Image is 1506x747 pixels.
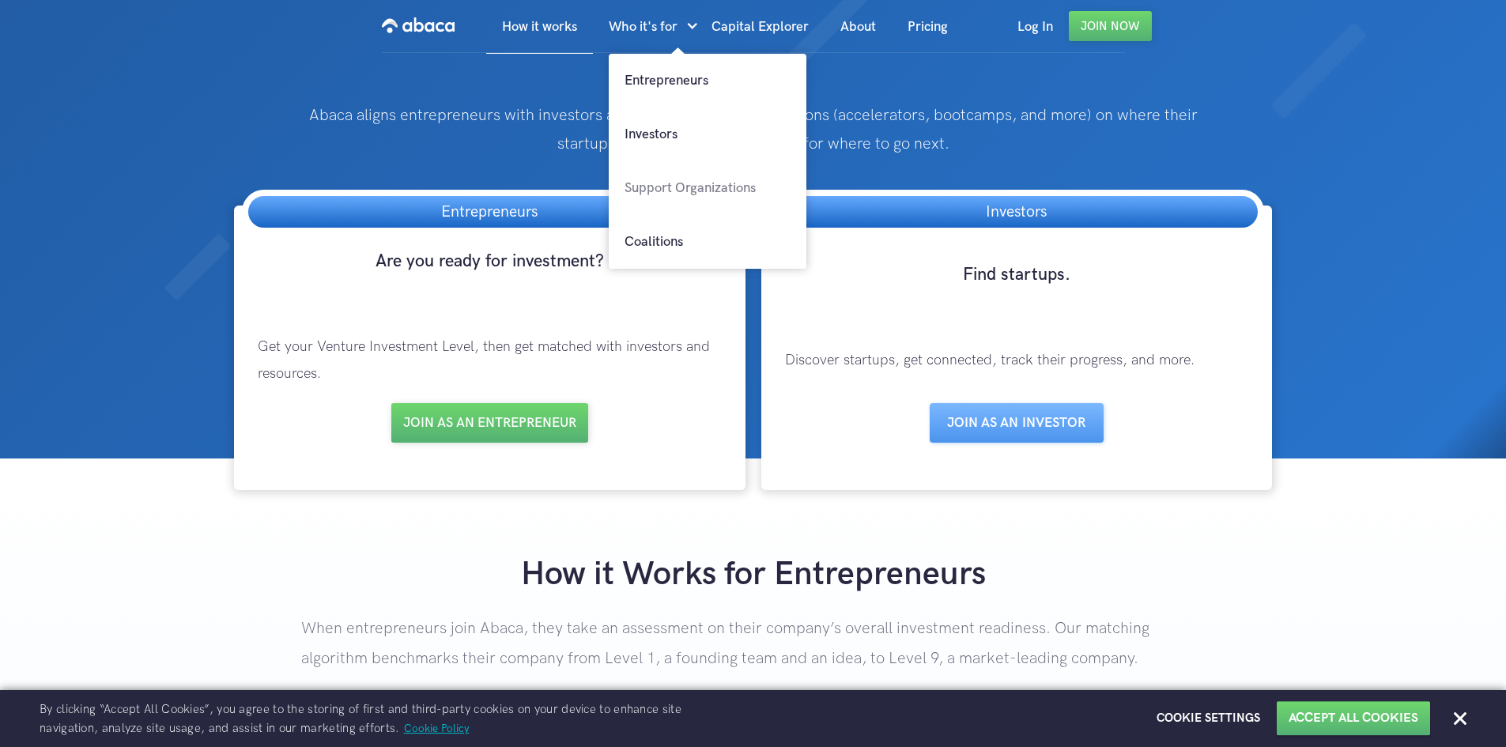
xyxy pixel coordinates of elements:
[40,700,688,738] p: By clicking “Accept All Cookies”, you agree to the storing of first and third-party cookies on yo...
[391,403,588,443] a: Join as an entrepreneur
[242,250,738,302] h3: Are you ready for investment?
[930,403,1104,443] a: Join as aN INVESTOR
[521,554,986,594] strong: How it Works for Entrepreneurs
[1454,712,1466,725] button: Close
[609,54,806,269] nav: Who it's for
[1289,710,1418,726] button: Accept All Cookies
[609,161,806,215] a: Support Organizations
[400,722,470,735] a: Cookie Policy
[382,13,455,38] img: Abaca logo
[1157,711,1260,726] button: Cookie Settings
[425,196,553,228] h3: Entrepreneurs
[609,54,806,108] a: Entrepreneurs
[970,196,1063,228] h3: Investors
[242,318,738,403] p: Get your Venture Investment Level, then get matched with investors and resources.
[609,215,806,269] a: Coalitions
[1069,11,1152,41] a: Join Now
[301,101,1205,158] p: Abaca aligns entrepreneurs with investors and other support organizations (accelerators, bootcamp...
[609,108,806,161] a: Investors
[769,263,1265,315] h3: Find startups.
[769,331,1265,390] p: Discover startups, get connected, track their progress, and more.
